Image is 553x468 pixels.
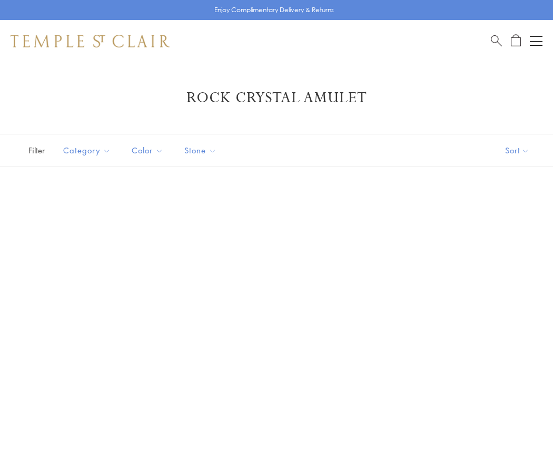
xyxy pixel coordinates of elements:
[26,89,527,108] h1: Rock Crystal Amulet
[491,34,502,47] a: Search
[481,134,553,167] button: Show sort by
[176,139,224,162] button: Stone
[55,139,118,162] button: Category
[126,144,171,157] span: Color
[58,144,118,157] span: Category
[214,5,334,15] p: Enjoy Complimentary Delivery & Returns
[179,144,224,157] span: Stone
[124,139,171,162] button: Color
[511,34,521,47] a: Open Shopping Bag
[530,35,542,47] button: Open navigation
[11,35,170,47] img: Temple St. Clair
